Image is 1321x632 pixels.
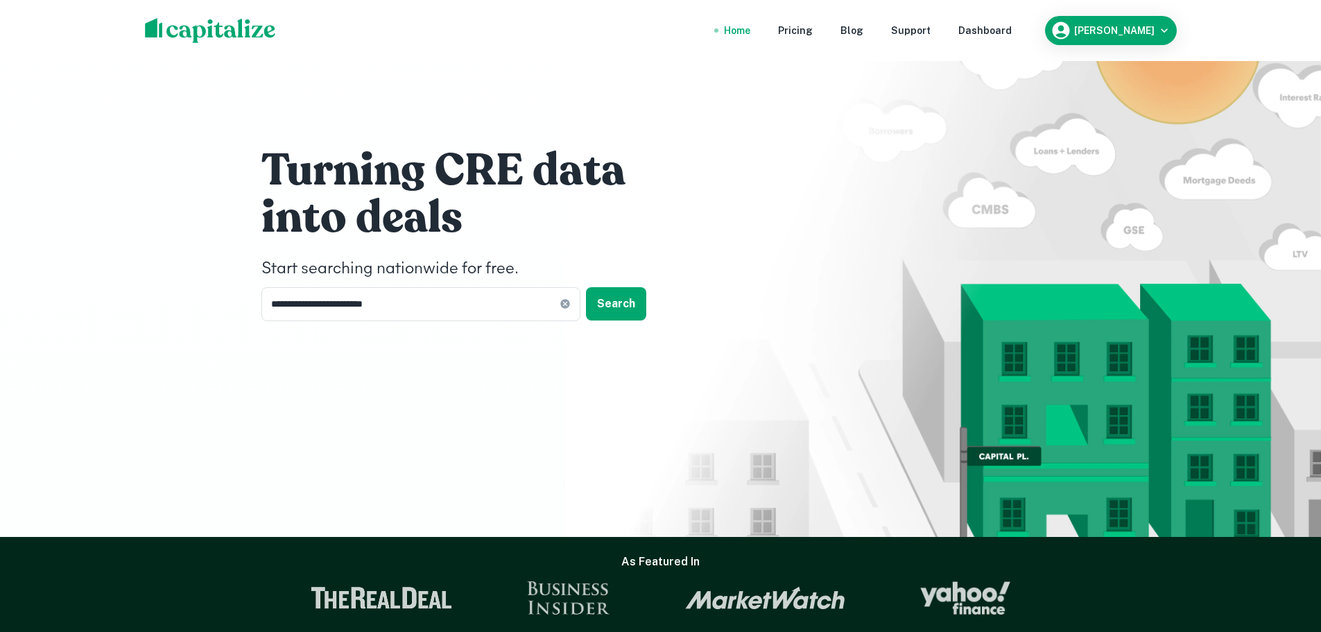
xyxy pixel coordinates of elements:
[261,143,677,198] h1: Turning CRE data
[261,190,677,246] h1: into deals
[1252,521,1321,588] iframe: Chat Widget
[840,23,863,38] a: Blog
[145,18,276,43] img: capitalize-logo.png
[621,554,700,570] h6: As Featured In
[724,23,750,38] a: Home
[586,287,646,321] button: Search
[958,23,1012,38] a: Dashboard
[311,587,452,609] img: The Real Deal
[261,257,677,282] h4: Start searching nationwide for free.
[1074,26,1155,35] h6: [PERSON_NAME]
[1045,16,1177,45] button: [PERSON_NAME]
[527,581,610,615] img: Business Insider
[891,23,931,38] a: Support
[920,581,1010,615] img: Yahoo Finance
[685,586,845,610] img: Market Watch
[778,23,813,38] a: Pricing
